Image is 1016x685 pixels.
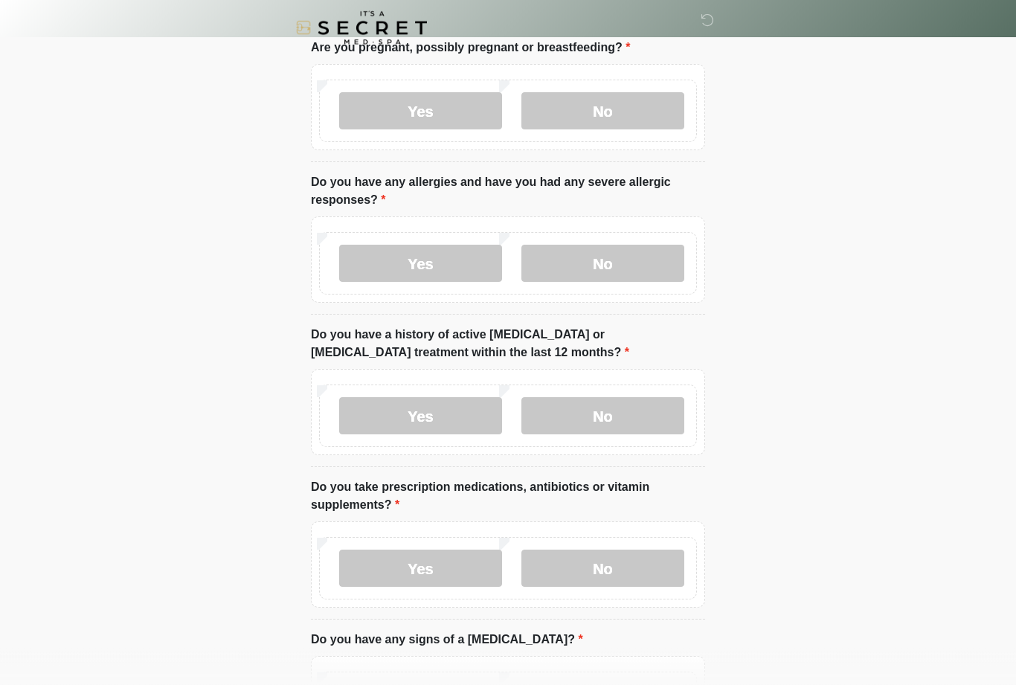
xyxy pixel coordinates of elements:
[339,398,502,435] label: Yes
[521,93,684,130] label: No
[521,245,684,283] label: No
[311,174,705,210] label: Do you have any allergies and have you had any severe allergic responses?
[521,550,684,588] label: No
[311,327,705,362] label: Do you have a history of active [MEDICAL_DATA] or [MEDICAL_DATA] treatment within the last 12 mon...
[296,11,427,45] img: It's A Secret Med Spa Logo
[339,93,502,130] label: Yes
[339,550,502,588] label: Yes
[311,479,705,515] label: Do you take prescription medications, antibiotics or vitamin supplements?
[339,245,502,283] label: Yes
[311,631,583,649] label: Do you have any signs of a [MEDICAL_DATA]?
[521,398,684,435] label: No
